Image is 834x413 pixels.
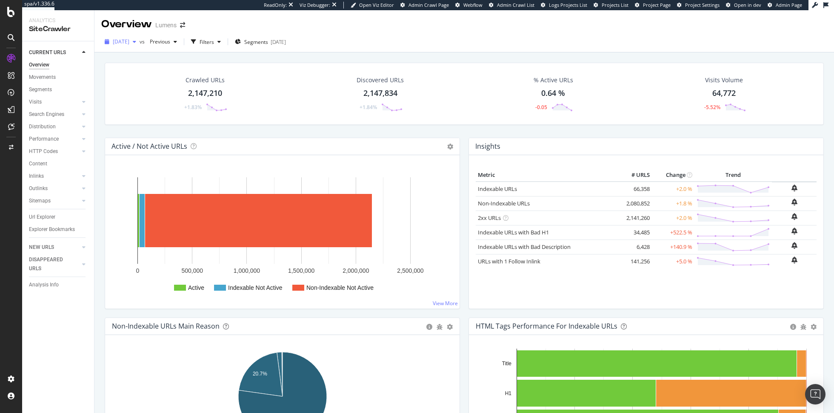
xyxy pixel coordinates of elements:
div: 0.64 % [541,88,565,99]
th: # URLS [618,169,652,182]
th: Change [652,169,694,182]
a: Webflow [455,2,483,9]
div: [DATE] [271,38,286,46]
a: Inlinks [29,172,80,181]
div: +1.83% [184,104,202,111]
div: Viz Debugger: [300,2,330,9]
text: Non-Indexable Not Active [306,284,374,291]
div: Analysis Info [29,280,59,289]
td: +1.8 % [652,196,694,211]
button: [DATE] [101,35,140,49]
div: bell-plus [791,242,797,249]
span: Project Page [643,2,671,8]
a: Content [29,159,88,168]
th: Trend [694,169,772,182]
a: Project Settings [677,2,720,9]
div: -0.05 [535,104,547,111]
a: Movements [29,73,88,82]
div: Content [29,159,47,168]
div: Discovered URLs [357,76,404,84]
td: +5.0 % [652,254,694,269]
text: 2,500,000 [397,267,423,274]
div: gear [811,324,817,330]
div: Search Engines [29,110,64,119]
a: Indexable URLs [478,185,517,193]
div: Overview [29,61,49,69]
text: 2,000,000 [343,267,369,274]
div: bell-plus [791,257,797,263]
span: Open in dev [734,2,761,8]
div: Crawled URLs [186,76,225,84]
a: Indexable URLs with Bad Description [478,243,571,251]
a: Outlinks [29,184,80,193]
a: Analysis Info [29,280,88,289]
span: Logs Projects List [549,2,587,8]
div: Visits [29,98,42,107]
div: Distribution [29,122,56,131]
div: bug [437,324,443,330]
a: Project Page [635,2,671,9]
div: -5.52% [704,104,720,111]
text: 20.7% [253,371,267,377]
span: Admin Crawl List [497,2,534,8]
text: 0 [136,267,140,274]
a: View More [433,300,458,307]
div: Performance [29,135,59,144]
div: Sitemaps [29,196,51,205]
div: Segments [29,85,52,94]
a: Visits [29,98,80,107]
td: 34,485 [618,225,652,240]
a: Search Engines [29,110,80,119]
a: Open in dev [726,2,761,9]
div: Open Intercom Messenger [805,384,825,404]
div: DISAPPEARED URLS [29,255,72,273]
i: Options [447,144,453,150]
a: Indexable URLs with Bad H1 [478,228,549,236]
a: Performance [29,135,80,144]
text: H1 [505,390,512,396]
div: bell-plus [791,199,797,205]
div: 2,147,834 [363,88,397,99]
td: 6,428 [618,240,652,254]
span: Previous [146,38,170,45]
a: HTTP Codes [29,147,80,156]
div: circle-info [426,324,432,330]
div: Non-Indexable URLs Main Reason [112,322,220,330]
div: SiteCrawler [29,24,87,34]
text: Active [188,284,204,291]
span: Webflow [463,2,483,8]
text: Indexable Not Active [228,284,283,291]
div: HTML Tags Performance for Indexable URLs [476,322,617,330]
svg: A chart. [112,169,453,302]
span: Segments [244,38,268,46]
a: Admin Crawl Page [400,2,449,9]
span: Open Viz Editor [359,2,394,8]
div: bell-plus [791,185,797,191]
td: +2.0 % [652,182,694,196]
a: Sitemaps [29,196,80,205]
a: URLs with 1 Follow Inlink [478,257,540,265]
div: Movements [29,73,56,82]
td: +140.9 % [652,240,694,254]
td: 2,141,260 [618,211,652,225]
div: bell-plus [791,228,797,234]
a: 2xx URLs [478,214,501,222]
div: Lumens [155,21,177,29]
a: Open Viz Editor [351,2,394,9]
div: CURRENT URLS [29,48,66,57]
div: gear [447,324,453,330]
td: +2.0 % [652,211,694,225]
a: DISAPPEARED URLS [29,255,80,273]
div: Explorer Bookmarks [29,225,75,234]
div: ReadOnly: [264,2,287,9]
a: Projects List [594,2,628,9]
button: Previous [146,35,180,49]
div: % Active URLs [534,76,573,84]
div: HTTP Codes [29,147,58,156]
a: Overview [29,61,88,69]
div: Inlinks [29,172,44,181]
div: 2,147,210 [188,88,222,99]
a: Url Explorer [29,213,88,222]
div: Analytics [29,17,87,24]
span: Admin Page [776,2,802,8]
